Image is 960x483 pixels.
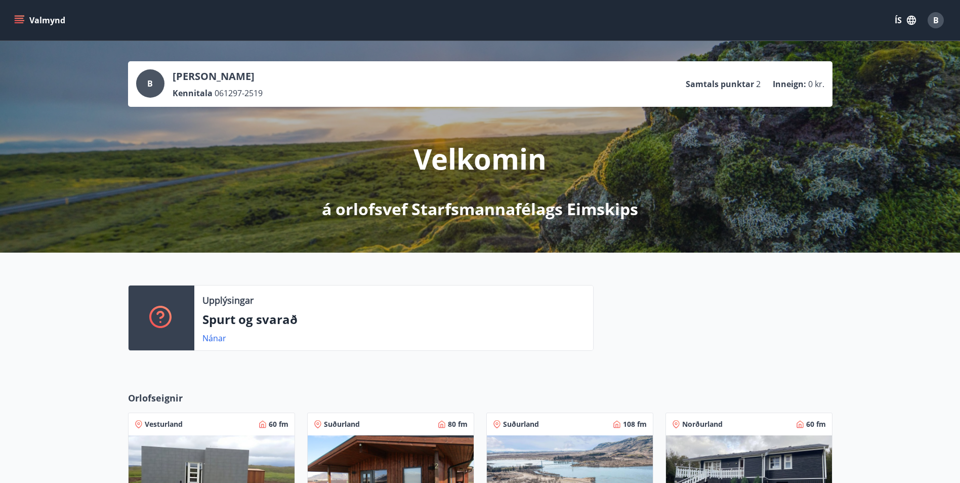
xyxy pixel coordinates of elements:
button: menu [12,11,69,29]
p: Samtals punktar [686,78,754,90]
p: Inneign : [773,78,806,90]
p: [PERSON_NAME] [173,69,263,84]
p: á orlofsvef Starfsmannafélags Eimskips [322,198,638,220]
button: B [924,8,948,32]
span: 60 fm [806,419,826,429]
span: Vesturland [145,419,183,429]
span: 80 fm [448,419,468,429]
p: Velkomin [413,139,547,178]
span: B [147,78,153,89]
span: 061297-2519 [215,88,263,99]
span: Suðurland [324,419,360,429]
span: Norðurland [682,419,723,429]
p: Spurt og svarað [202,311,585,328]
p: Upplýsingar [202,294,254,307]
a: Nánar [202,333,226,344]
p: Kennitala [173,88,213,99]
span: 108 fm [623,419,647,429]
span: 0 kr. [808,78,824,90]
span: B [933,15,939,26]
span: 2 [756,78,761,90]
span: Orlofseignir [128,391,183,405]
button: ÍS [889,11,922,29]
span: 60 fm [269,419,288,429]
span: Suðurland [503,419,539,429]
